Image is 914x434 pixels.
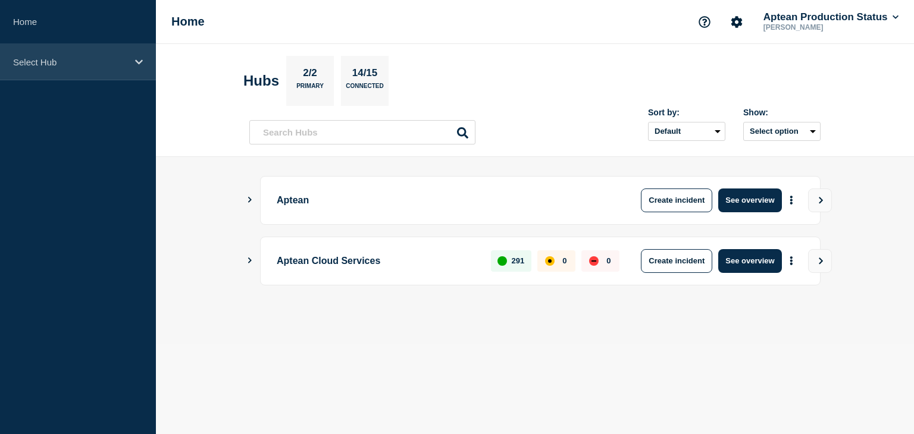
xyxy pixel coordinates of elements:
button: Support [692,10,717,34]
p: Aptean Cloud Services [277,249,477,273]
input: Search Hubs [249,120,475,144]
p: Primary [296,83,324,95]
p: [PERSON_NAME] [761,23,885,32]
select: Sort by [648,122,725,141]
p: 0 [562,256,566,265]
button: Aptean Production Status [761,11,901,23]
p: Aptean [277,188,606,212]
button: View [808,188,832,212]
div: down [589,256,599,266]
h2: Hubs [243,73,279,89]
div: Sort by: [648,108,725,117]
button: Show Connected Hubs [247,256,253,265]
p: Connected [346,83,383,95]
p: 14/15 [348,67,382,83]
button: Create incident [641,188,712,212]
button: See overview [718,249,781,273]
p: 291 [512,256,525,265]
button: See overview [718,188,781,212]
button: More actions [784,250,799,272]
button: Show Connected Hubs [247,196,253,205]
button: Account settings [724,10,749,34]
button: More actions [784,189,799,211]
button: Create incident [641,249,712,273]
div: Show: [743,108,821,117]
div: up [497,256,507,266]
p: Select Hub [13,57,127,67]
button: View [808,249,832,273]
p: 2/2 [299,67,322,83]
p: 0 [606,256,611,265]
div: affected [545,256,555,266]
button: Select option [743,122,821,141]
h1: Home [171,15,205,29]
